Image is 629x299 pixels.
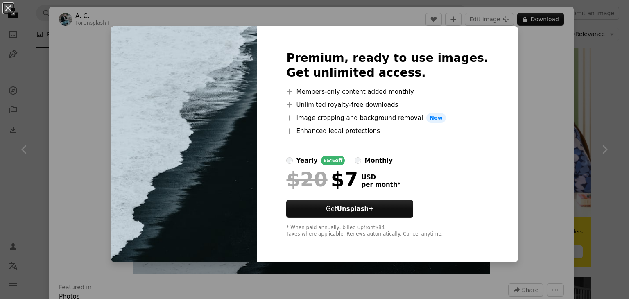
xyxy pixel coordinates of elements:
input: yearly65%off [286,157,293,164]
div: * When paid annually, billed upfront $84 Taxes where applicable. Renews automatically. Cancel any... [286,224,488,238]
span: $20 [286,169,327,190]
span: per month * [361,181,400,188]
li: Image cropping and background removal [286,113,488,123]
span: New [426,113,446,123]
li: Enhanced legal protections [286,126,488,136]
span: USD [361,174,400,181]
button: GetUnsplash+ [286,200,413,218]
li: Members-only content added monthly [286,87,488,97]
li: Unlimited royalty-free downloads [286,100,488,110]
h2: Premium, ready to use images. Get unlimited access. [286,51,488,80]
div: 65% off [321,156,345,165]
div: $7 [286,169,358,190]
div: yearly [296,156,317,165]
strong: Unsplash+ [337,205,374,213]
div: monthly [364,156,393,165]
input: monthly [355,157,361,164]
img: premium_photo-1664360971419-fa43dbeb3dc4 [111,26,257,262]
